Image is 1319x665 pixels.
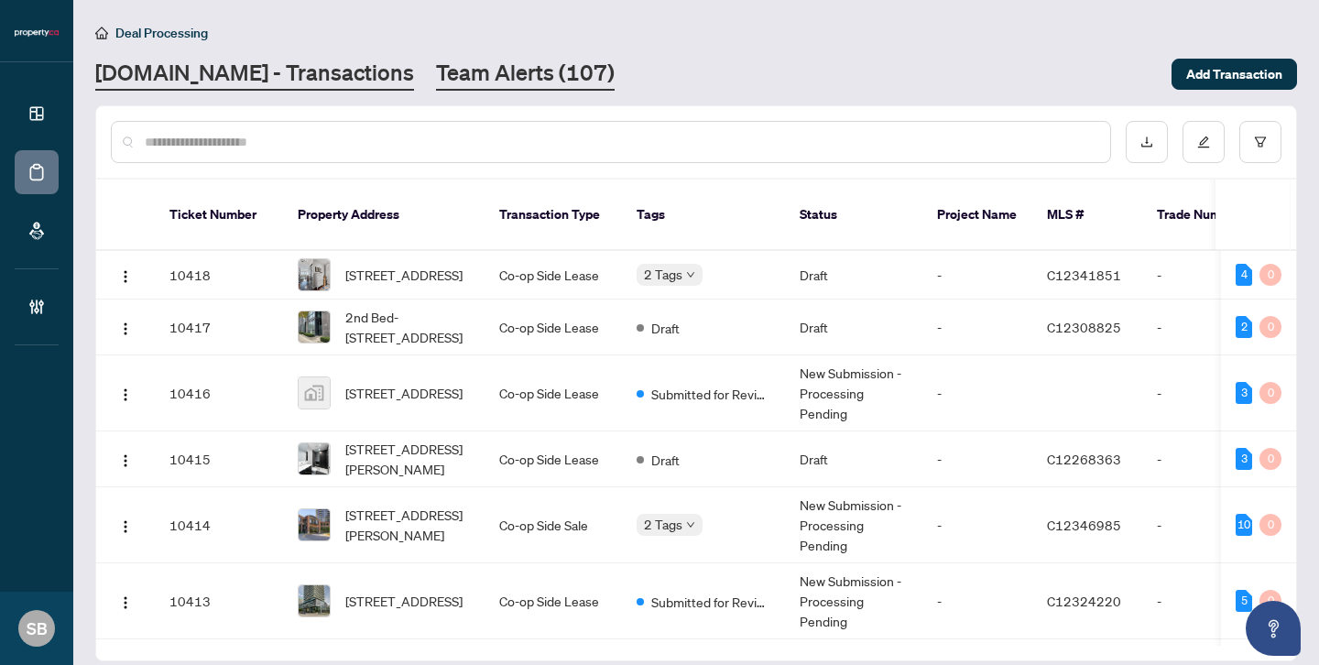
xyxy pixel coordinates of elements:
[1259,316,1281,338] div: 0
[345,307,470,347] span: 2nd Bed-[STREET_ADDRESS]
[1254,136,1267,148] span: filter
[345,591,463,611] span: [STREET_ADDRESS]
[785,355,922,431] td: New Submission - Processing Pending
[345,439,470,479] span: [STREET_ADDRESS][PERSON_NAME]
[1142,251,1270,300] td: -
[1259,448,1281,470] div: 0
[299,377,330,409] img: thumbnail-img
[485,431,622,487] td: Co-op Side Lease
[1142,355,1270,431] td: -
[1047,593,1121,609] span: C12324220
[118,387,133,402] img: Logo
[111,378,140,408] button: Logo
[1236,316,1252,338] div: 2
[922,563,1032,639] td: -
[299,311,330,343] img: thumbnail-img
[118,453,133,468] img: Logo
[686,270,695,279] span: down
[1032,180,1142,251] th: MLS #
[1236,448,1252,470] div: 3
[1246,601,1301,656] button: Open asap
[1259,382,1281,404] div: 0
[1142,300,1270,355] td: -
[785,563,922,639] td: New Submission - Processing Pending
[686,520,695,529] span: down
[345,265,463,285] span: [STREET_ADDRESS]
[1172,59,1297,90] button: Add Transaction
[922,180,1032,251] th: Project Name
[1186,60,1282,89] span: Add Transaction
[1140,136,1153,148] span: download
[111,586,140,616] button: Logo
[1259,514,1281,536] div: 0
[155,563,283,639] td: 10413
[922,431,1032,487] td: -
[485,563,622,639] td: Co-op Side Lease
[155,251,283,300] td: 10418
[155,300,283,355] td: 10417
[345,383,463,403] span: [STREET_ADDRESS]
[345,505,470,545] span: [STREET_ADDRESS][PERSON_NAME]
[1142,431,1270,487] td: -
[27,616,48,641] span: SB
[155,487,283,563] td: 10414
[922,487,1032,563] td: -
[785,300,922,355] td: Draft
[155,431,283,487] td: 10415
[118,519,133,534] img: Logo
[1239,121,1281,163] button: filter
[1197,136,1210,148] span: edit
[115,25,208,41] span: Deal Processing
[785,251,922,300] td: Draft
[15,27,59,38] img: logo
[485,180,622,251] th: Transaction Type
[111,444,140,474] button: Logo
[651,318,680,338] span: Draft
[1236,514,1252,536] div: 10
[922,355,1032,431] td: -
[118,595,133,610] img: Logo
[485,355,622,431] td: Co-op Side Lease
[485,251,622,300] td: Co-op Side Lease
[651,592,770,612] span: Submitted for Review
[644,264,682,285] span: 2 Tags
[95,58,414,91] a: [DOMAIN_NAME] - Transactions
[1142,487,1270,563] td: -
[1236,382,1252,404] div: 3
[299,509,330,540] img: thumbnail-img
[1047,517,1121,533] span: C12346985
[118,269,133,284] img: Logo
[111,312,140,342] button: Logo
[485,300,622,355] td: Co-op Side Lease
[118,322,133,336] img: Logo
[1236,264,1252,286] div: 4
[111,260,140,289] button: Logo
[1047,319,1121,335] span: C12308825
[785,180,922,251] th: Status
[111,510,140,540] button: Logo
[1047,451,1121,467] span: C12268363
[922,251,1032,300] td: -
[1259,590,1281,612] div: 0
[95,27,108,39] span: home
[1183,121,1225,163] button: edit
[785,431,922,487] td: Draft
[1142,180,1270,251] th: Trade Number
[155,355,283,431] td: 10416
[1126,121,1168,163] button: download
[1236,590,1252,612] div: 5
[1047,267,1121,283] span: C12341851
[283,180,485,251] th: Property Address
[622,180,785,251] th: Tags
[644,514,682,535] span: 2 Tags
[299,443,330,474] img: thumbnail-img
[651,450,680,470] span: Draft
[922,300,1032,355] td: -
[1259,264,1281,286] div: 0
[785,487,922,563] td: New Submission - Processing Pending
[1142,563,1270,639] td: -
[651,384,770,404] span: Submitted for Review
[436,58,615,91] a: Team Alerts (107)
[299,585,330,616] img: thumbnail-img
[155,180,283,251] th: Ticket Number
